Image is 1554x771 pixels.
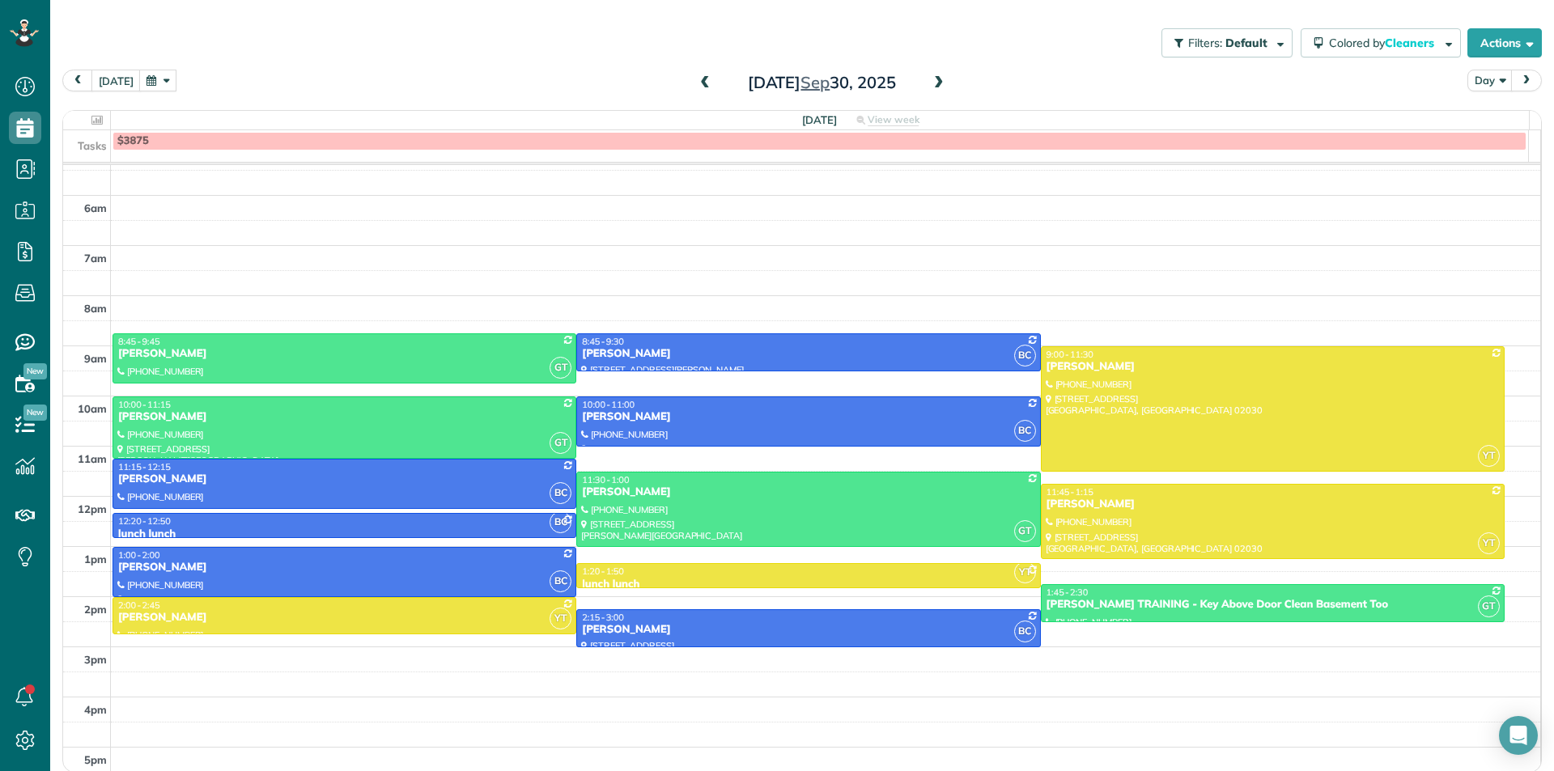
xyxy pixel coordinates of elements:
[1478,532,1500,554] span: YT
[1385,36,1437,50] span: Cleaners
[550,432,571,454] span: GT
[800,72,830,92] span: Sep
[91,70,141,91] button: [DATE]
[118,515,171,527] span: 12:20 - 12:50
[84,302,107,315] span: 8am
[582,566,624,577] span: 1:20 - 1:50
[117,561,571,574] div: [PERSON_NAME]
[582,612,624,623] span: 2:15 - 3:00
[1046,360,1500,374] div: [PERSON_NAME]
[550,482,571,504] span: BC
[23,363,47,379] span: New
[84,201,107,214] span: 6am
[62,70,93,91] button: prev
[84,653,107,666] span: 3pm
[1014,520,1036,542] span: GT
[1478,445,1500,467] span: YT
[581,347,1035,361] div: [PERSON_NAME]
[1047,587,1089,598] span: 1:45 - 2:30
[1047,486,1093,498] span: 11:45 - 1:15
[1161,28,1293,57] button: Filters: Default
[581,623,1035,637] div: [PERSON_NAME]
[118,336,160,347] span: 8:45 - 9:45
[118,461,171,472] span: 11:15 - 12:15
[117,134,149,147] span: $3875
[1188,36,1222,50] span: Filters:
[868,113,919,126] span: View week
[1225,36,1268,50] span: Default
[582,474,629,485] span: 11:30 - 1:00
[1014,621,1036,642] span: BC
[1014,345,1036,366] span: BC
[23,405,47,421] span: New
[1511,70,1542,91] button: next
[78,402,107,415] span: 10am
[550,570,571,592] span: BC
[118,599,160,611] span: 2:00 - 2:45
[1499,716,1538,755] div: Open Intercom Messenger
[117,527,571,541] div: lunch lunch
[117,347,571,361] div: [PERSON_NAME]
[720,74,923,91] h2: [DATE] 30, 2025
[84,703,107,716] span: 4pm
[1301,28,1461,57] button: Colored byCleaners
[550,511,571,533] span: BC
[802,113,837,126] span: [DATE]
[1153,28,1293,57] a: Filters: Default
[1014,561,1036,583] span: YT
[582,336,624,347] span: 8:45 - 9:30
[84,352,107,365] span: 9am
[581,578,1035,591] div: lunch lunch
[581,410,1035,424] div: [PERSON_NAME]
[78,452,107,465] span: 11am
[117,611,571,625] div: [PERSON_NAME]
[118,549,160,561] span: 1:00 - 2:00
[582,399,635,410] span: 10:00 - 11:00
[1467,28,1542,57] button: Actions
[1478,595,1500,617] span: GT
[118,399,171,410] span: 10:00 - 11:15
[1467,70,1513,91] button: Day
[550,357,571,379] span: GT
[117,410,571,424] div: [PERSON_NAME]
[581,485,1035,499] div: [PERSON_NAME]
[1047,349,1093,360] span: 9:00 - 11:30
[1014,420,1036,442] span: BC
[117,472,571,486] div: [PERSON_NAME]
[1329,36,1440,50] span: Colored by
[1046,498,1500,511] div: [PERSON_NAME]
[550,608,571,629] span: YT
[78,502,107,515] span: 12pm
[84,753,107,766] span: 5pm
[84,252,107,265] span: 7am
[84,603,107,616] span: 2pm
[1046,598,1500,612] div: [PERSON_NAME] TRAINING - Key Above Door Clean Basement Too
[84,553,107,566] span: 1pm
